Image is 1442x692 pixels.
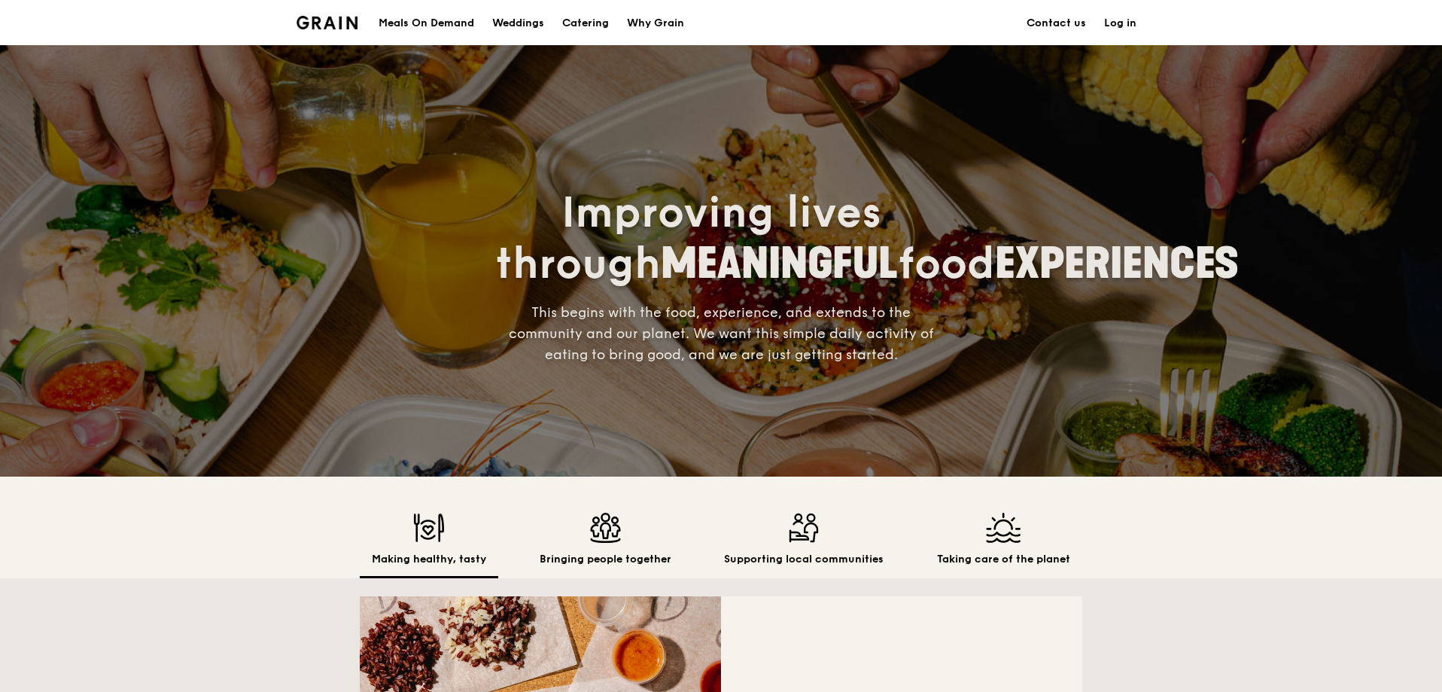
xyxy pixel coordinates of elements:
h2: Making healthy, tasty [372,552,486,567]
h2: Bringing people together [540,552,671,567]
img: Making healthy, tasty [372,513,486,543]
h2: Taking care of the planet [937,552,1070,567]
img: Supporting local communities [724,513,884,543]
span: EXPERIENCES [995,239,1239,289]
a: Contact us [1018,1,1095,46]
div: Meals On Demand [379,1,474,46]
img: Grain [297,16,357,29]
span: MEANINGFUL [661,239,898,289]
a: Why Grain [618,1,693,46]
span: Improving lives through food [495,187,1239,290]
span: This begins with the food, experience, and extends to the community and our planet. We want this ... [509,304,934,363]
a: Weddings [483,1,553,46]
a: Catering [553,1,618,46]
div: Catering [562,1,609,46]
div: Weddings [492,1,544,46]
img: Bringing people together [540,513,671,543]
img: Taking care of the planet [937,513,1070,543]
div: Why Grain [627,1,684,46]
h2: Supporting local communities [724,552,884,567]
a: Log in [1095,1,1145,46]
